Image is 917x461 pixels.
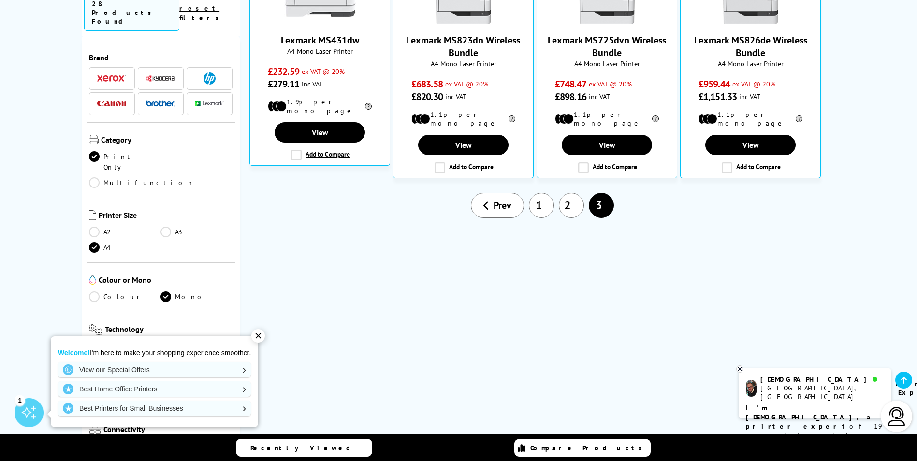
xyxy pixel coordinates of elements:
a: Lexmark MS725dvn Wireless Bundle [571,16,643,26]
img: Technology [89,324,103,335]
p: I'm here to make your shopping experience smoother. [58,348,251,357]
a: Lexmark MS826de Wireless Bundle [714,16,787,26]
div: [GEOGRAPHIC_DATA], [GEOGRAPHIC_DATA] [760,384,884,401]
strong: Welcome! [58,349,90,357]
a: Lexmark MS823dn Wireless Bundle [407,34,520,59]
a: Lexmark MS431dw [284,16,356,26]
span: Prev [494,199,511,212]
span: £959.44 [699,78,730,90]
a: HP [195,72,224,85]
a: View [275,122,364,143]
img: chris-livechat.png [746,380,757,397]
a: Recently Viewed [236,439,372,457]
img: Lexmark [195,101,224,106]
label: Add to Compare [291,150,350,160]
a: Lexmark [195,98,224,110]
li: 1.9p per mono page [268,98,372,115]
span: inc VAT [739,92,760,101]
span: Printer Size [99,210,233,222]
span: Colour or Mono [99,275,233,287]
span: Recently Viewed [250,444,360,452]
li: 1.1p per mono page [555,110,659,128]
span: A4 Mono Laser Printer [685,59,815,68]
a: View [705,135,795,155]
span: Brand [89,53,233,62]
a: Canon [97,98,126,110]
a: reset filters [179,4,224,22]
span: £898.16 [555,90,586,103]
span: A4 Mono Laser Printer [398,59,528,68]
a: Multifunction [89,177,194,188]
span: £820.30 [411,90,443,103]
img: user-headset-light.svg [887,407,906,426]
img: HP [204,72,216,85]
a: Lexmark MS725dvn Wireless Bundle [548,34,666,59]
img: Category [89,135,99,144]
a: 2 [559,193,584,218]
span: ex VAT @ 20% [445,79,488,88]
img: Printer Size [89,210,96,220]
li: 1.1p per mono page [699,110,802,128]
span: ex VAT @ 20% [732,79,775,88]
span: ex VAT @ 20% [589,79,632,88]
a: Kyocera [146,72,175,85]
span: Connectivity [103,424,233,436]
a: Lexmark MS431dw [281,34,359,46]
a: Prev [471,193,524,218]
label: Add to Compare [435,162,494,173]
img: Kyocera [146,75,175,82]
a: View [418,135,508,155]
label: Add to Compare [722,162,781,173]
img: Brother [146,100,175,107]
span: inc VAT [589,92,610,101]
label: Add to Compare [578,162,637,173]
a: 1 [529,193,554,218]
span: £748.47 [555,78,586,90]
a: Mono [160,291,233,302]
span: A4 Mono Laser Printer [255,46,385,56]
img: Colour or Mono [89,275,96,285]
a: Best Home Office Printers [58,381,251,397]
span: £232.59 [268,65,299,78]
span: inc VAT [302,79,323,88]
li: 1.1p per mono page [411,110,515,128]
span: ex VAT @ 20% [302,67,345,76]
img: Xerox [97,75,126,82]
span: A4 Mono Laser Printer [542,59,672,68]
a: Xerox [97,72,126,85]
a: Compare Products [514,439,651,457]
div: [DEMOGRAPHIC_DATA] [760,375,884,384]
a: Lexmark MS823dn Wireless Bundle [427,16,500,26]
img: Connectivity [89,424,101,434]
span: £683.58 [411,78,443,90]
p: of 19 years! I can help you choose the right product [746,403,884,459]
a: A4 [89,242,161,253]
a: Print Only [89,151,161,173]
a: Best Printers for Small Businesses [58,401,251,416]
span: Compare Products [530,444,647,452]
b: I'm [DEMOGRAPHIC_DATA], a printer expert [746,403,873,431]
span: £1,151.33 [699,90,737,103]
a: Lexmark MS826de Wireless Bundle [694,34,807,59]
a: Brother [146,98,175,110]
span: Technology [105,324,233,337]
a: Colour [89,291,161,302]
img: Canon [97,101,126,107]
a: View our Special Offers [58,362,251,377]
div: 1 [15,395,25,405]
a: View [562,135,652,155]
a: A3 [160,227,233,237]
span: inc VAT [445,92,466,101]
span: £279.11 [268,78,299,90]
span: Category [101,135,233,146]
div: ✕ [251,329,265,343]
a: A2 [89,227,161,237]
